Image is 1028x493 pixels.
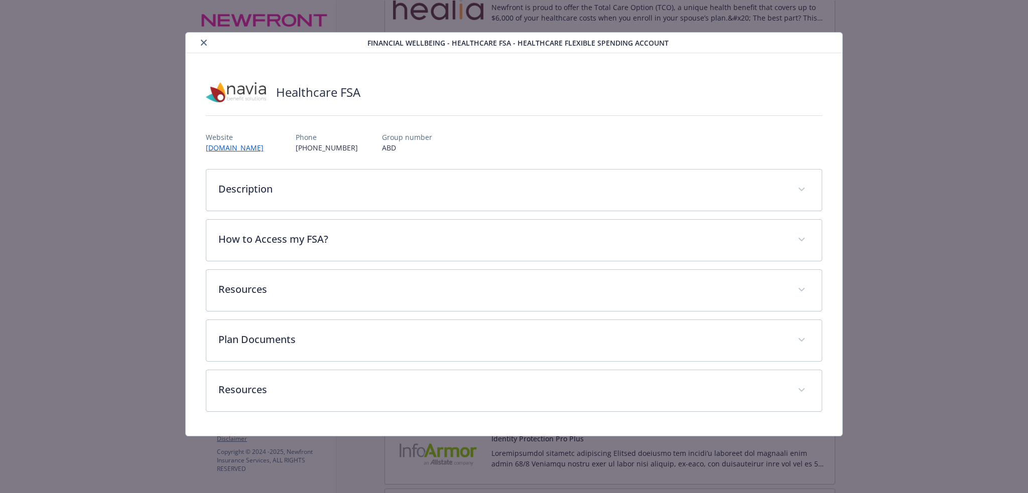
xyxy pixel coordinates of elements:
div: Plan Documents [206,320,822,361]
p: Description [218,182,786,197]
div: Description [206,170,822,211]
p: Group number [382,132,432,142]
div: Resources [206,370,822,411]
a: [DOMAIN_NAME] [206,143,272,152]
button: close [198,37,210,49]
img: Navia Benefit Solutions [206,77,266,107]
p: Resources [218,282,786,297]
p: ABD [382,142,432,153]
p: Resources [218,382,786,397]
div: Resources [206,270,822,311]
p: Plan Documents [218,332,786,347]
div: How to Access my FSA? [206,220,822,261]
p: How to Access my FSA? [218,232,786,247]
p: Website [206,132,272,142]
div: details for plan Financial Wellbeing - Healthcare FSA - Healthcare Flexible Spending Account [103,32,925,436]
h2: Healthcare FSA [276,84,360,101]
span: Financial Wellbeing - Healthcare FSA - Healthcare Flexible Spending Account [367,38,669,48]
p: [PHONE_NUMBER] [296,142,358,153]
p: Phone [296,132,358,142]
